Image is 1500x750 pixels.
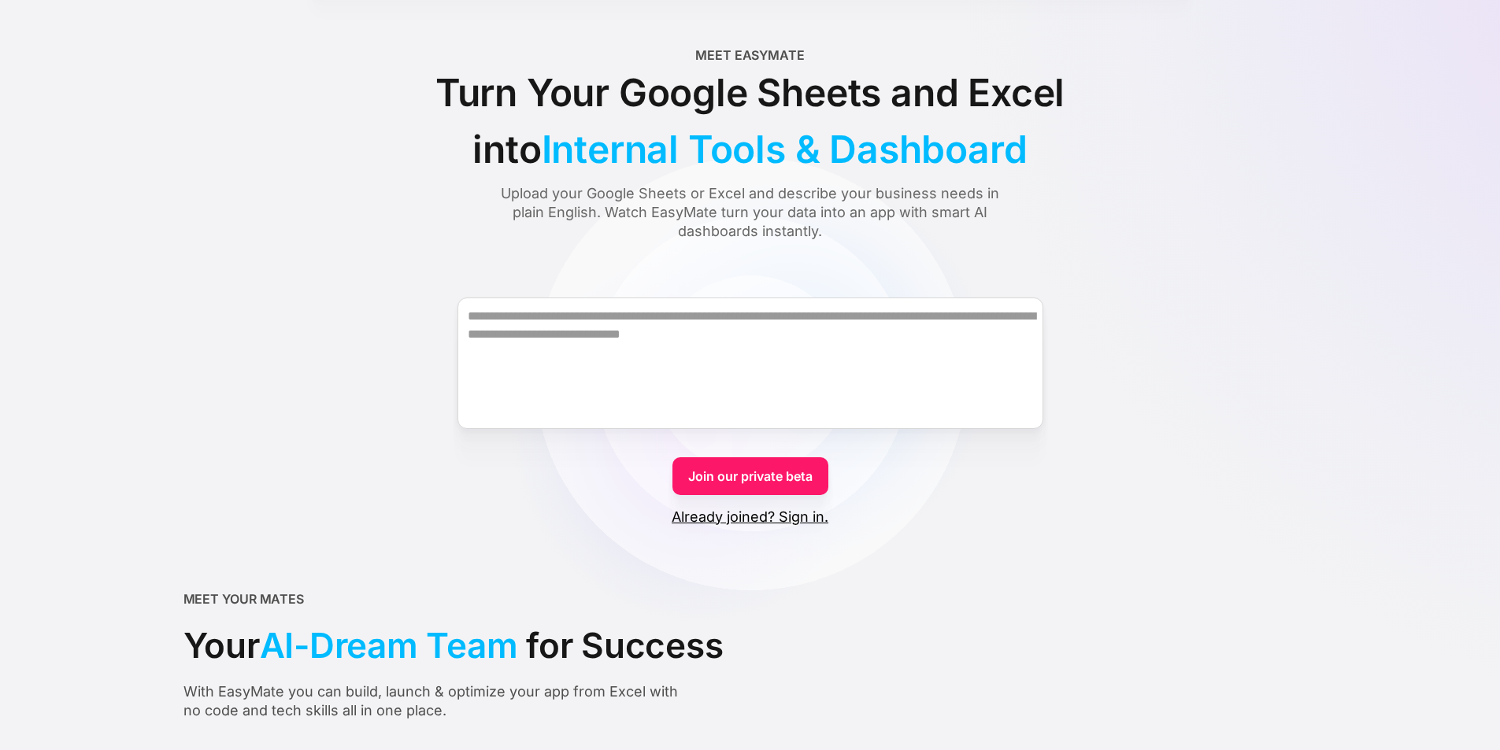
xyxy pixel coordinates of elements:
[183,589,305,608] div: MEET YOUR MATES
[183,682,681,720] div: With EasyMate you can build, launch & optimize your app from Excel with no code and tech skills a...
[183,269,1317,526] form: Form
[494,184,1006,241] div: Upload your Google Sheets or Excel and describe your business needs in plain English. Watch EasyM...
[396,65,1105,178] div: Turn Your Google Sheets and Excel into
[183,618,724,673] div: Your
[260,618,518,673] span: AI-Dream Team
[542,126,1028,172] span: Internal Tools & Dashboard
[695,46,805,65] div: Meet EasyMate
[672,457,828,495] a: Join our private beta
[526,618,723,673] span: for Success
[672,508,828,526] a: Already joined? Sign in.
